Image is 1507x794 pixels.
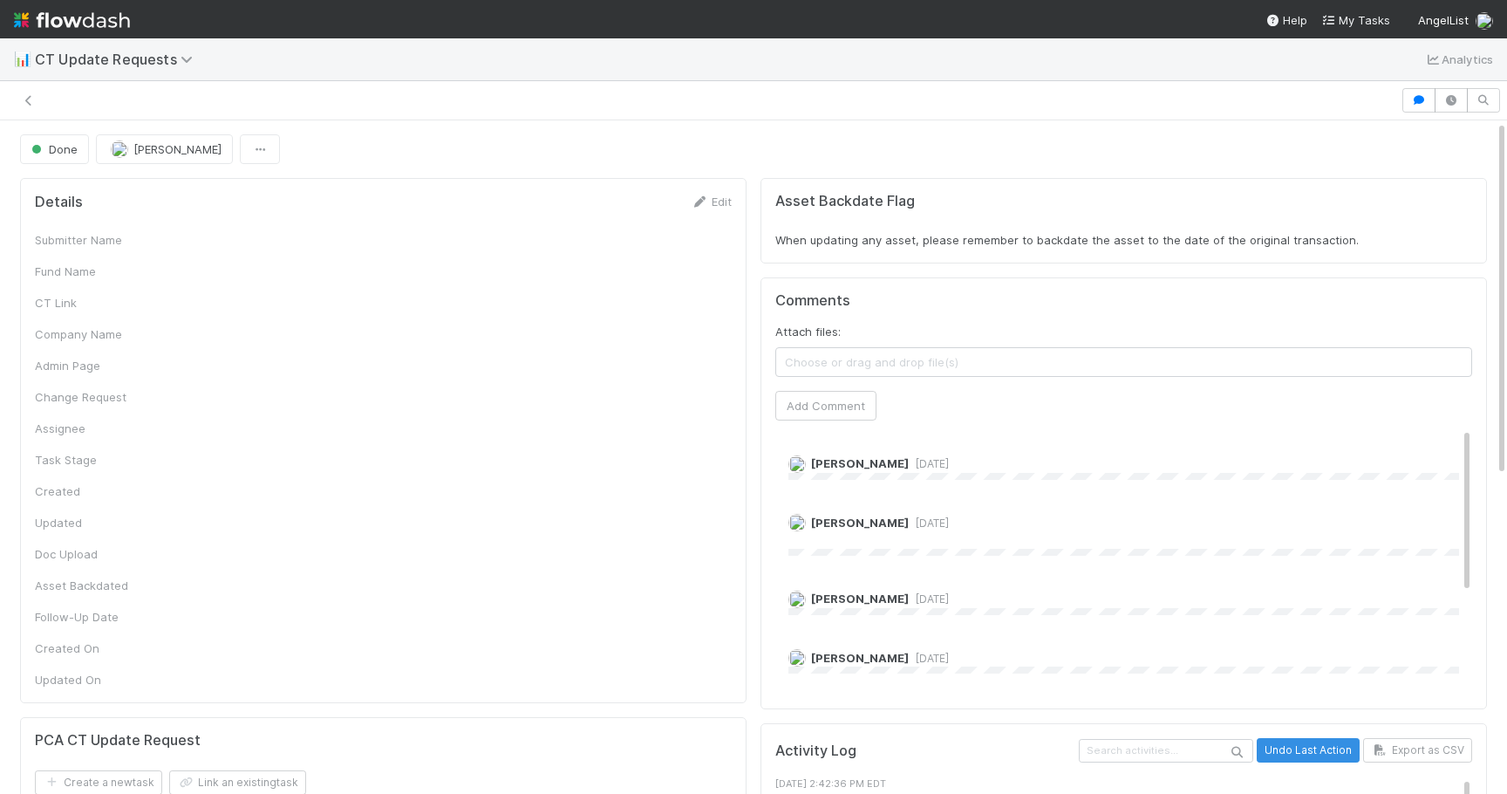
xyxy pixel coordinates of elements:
[14,51,31,66] span: 📊
[35,640,166,657] div: Created On
[35,194,83,211] h5: Details
[776,348,1471,376] span: Choose or drag and drop file(s)
[775,777,1472,791] div: [DATE] 2:42:36 PM EDT
[35,577,166,594] div: Asset Backdated
[788,649,806,667] img: avatar_55b415e2-df6a-4422-95b4-4512075a58f2.png
[35,608,166,626] div: Follow-Up Date
[1257,738,1360,763] button: Undo Last Action
[691,195,732,209] a: Edit
[133,142,222,156] span: [PERSON_NAME]
[811,516,909,530] span: [PERSON_NAME]
[1321,11,1390,29] a: My Tasks
[775,323,841,340] label: Attach files:
[1418,13,1469,27] span: AngelList
[775,292,1472,310] h5: Comments
[20,134,89,164] button: Done
[811,456,909,470] span: [PERSON_NAME]
[909,652,949,665] span: [DATE]
[1363,738,1472,763] button: Export as CSV
[1424,49,1493,70] a: Analytics
[788,455,806,473] img: avatar_55b415e2-df6a-4422-95b4-4512075a58f2.png
[35,388,166,406] div: Change Request
[35,483,166,500] div: Created
[909,457,949,470] span: [DATE]
[35,671,166,688] div: Updated On
[111,140,128,158] img: avatar_55b415e2-df6a-4422-95b4-4512075a58f2.png
[1079,739,1253,763] input: Search activities...
[788,591,806,608] img: avatar_55b415e2-df6a-4422-95b4-4512075a58f2.png
[775,391,876,421] button: Add Comment
[1265,11,1307,29] div: Help
[1321,13,1390,27] span: My Tasks
[811,651,909,665] span: [PERSON_NAME]
[788,514,806,531] img: avatar_ba0ef937-97b0-4cb1-a734-c46f876909ef.png
[1476,12,1493,30] img: avatar_ba0ef937-97b0-4cb1-a734-c46f876909ef.png
[96,134,233,164] button: [PERSON_NAME]
[35,357,166,374] div: Admin Page
[35,514,166,531] div: Updated
[35,732,201,750] h5: PCA CT Update Request
[35,231,166,249] div: Submitter Name
[35,420,166,437] div: Assignee
[909,517,949,530] span: [DATE]
[775,193,1472,210] h5: Asset Backdate Flag
[35,51,201,68] span: CT Update Requests
[28,142,78,156] span: Done
[811,592,909,606] span: [PERSON_NAME]
[35,451,166,469] div: Task Stage
[909,592,949,606] span: [DATE]
[775,743,1075,760] h5: Activity Log
[35,545,166,563] div: Doc Upload
[35,294,166,311] div: CT Link
[775,233,1359,247] span: When updating any asset, please remember to backdate the asset to the date of the original transa...
[14,5,130,35] img: logo-inverted-e16ddd16eac7371096b0.svg
[35,325,166,343] div: Company Name
[35,263,166,280] div: Fund Name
